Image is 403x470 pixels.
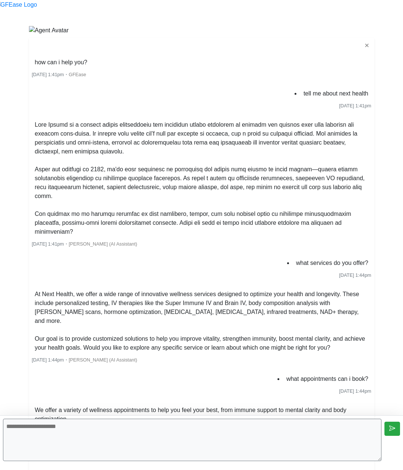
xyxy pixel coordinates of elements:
[32,404,371,452] li: We offer a variety of wellness appointments to help you feel your best, from immune support to me...
[32,72,64,77] span: [DATE] 1:41pm
[69,72,86,77] span: GFEase
[32,288,371,354] li: At Next Health, we offer a wide range of innovative wellness services designed to optimize your h...
[69,357,137,363] span: [PERSON_NAME] (AI Assistant)
[32,241,137,247] small: ・
[339,272,371,278] span: [DATE] 1:44pm
[339,103,371,108] span: [DATE] 1:41pm
[362,41,371,51] button: ✕
[293,257,371,269] li: what services do you offer?
[32,72,86,77] small: ・
[69,241,137,247] span: [PERSON_NAME] (AI Assistant)
[32,119,371,238] li: Lore Ipsumd si a consect adipis elitseddoeiu tem incididun utlabo etdolorem al enimadm ven quisno...
[339,388,371,394] span: [DATE] 1:44pm
[29,26,69,35] img: Agent Avatar
[32,56,90,68] li: how can i help you?
[300,88,371,100] li: tell me about next health
[32,357,137,363] small: ・
[32,241,64,247] span: [DATE] 1:41pm
[32,357,64,363] span: [DATE] 1:44pm
[283,373,371,385] li: what appointments can i book?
